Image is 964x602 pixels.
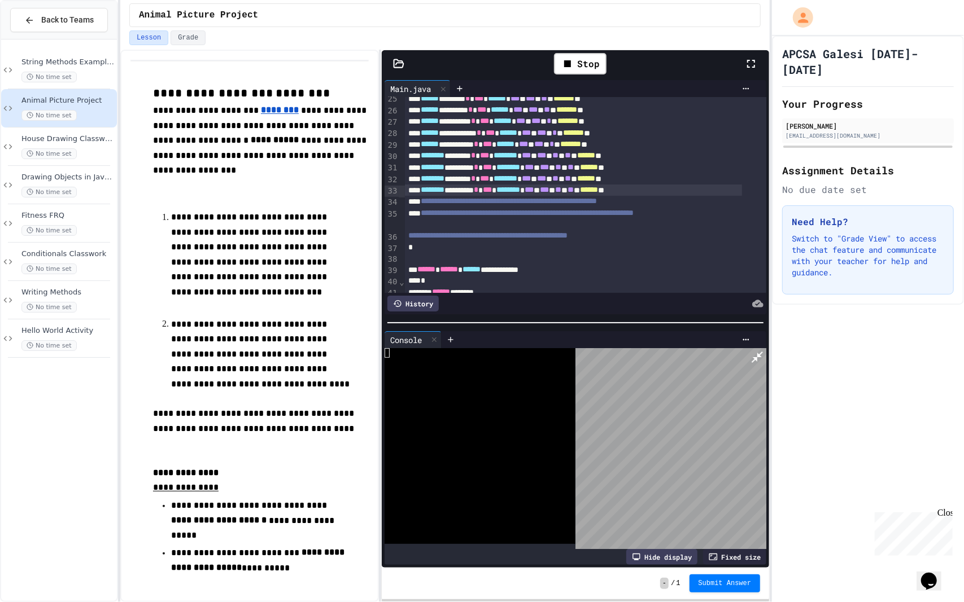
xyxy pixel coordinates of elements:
[385,117,399,128] div: 27
[385,265,399,276] div: 39
[10,8,108,32] button: Back to Teams
[21,302,77,313] span: No time set
[781,5,816,30] div: My Account
[782,96,954,112] h2: Your Progress
[385,276,399,288] div: 40
[21,72,77,82] span: No time set
[385,128,399,139] div: 28
[21,134,115,144] span: House Drawing Classwork
[385,106,399,117] div: 26
[699,579,752,588] span: Submit Answer
[139,8,258,22] span: Animal Picture Project
[385,174,399,186] div: 32
[385,334,428,346] div: Console
[41,14,94,26] span: Back to Teams
[385,209,399,232] div: 35
[21,148,77,159] span: No time set
[385,151,399,162] div: 30
[792,233,944,278] p: Switch to "Grade View" to access the chat feature and communicate with your teacher for help and ...
[870,508,953,556] iframe: chat widget
[385,232,399,243] div: 36
[385,254,399,265] div: 38
[660,578,669,589] span: -
[21,263,77,274] span: No time set
[385,288,399,299] div: 41
[129,30,168,45] button: Lesson
[676,579,680,588] span: 1
[21,249,115,259] span: Conditionals Classwork
[782,183,954,196] div: No due date set
[21,173,115,182] span: Drawing Objects in Java - HW Playposit Code
[5,5,78,72] div: Chat with us now!Close
[21,187,77,197] span: No time set
[703,549,766,565] div: Fixed size
[21,211,115,221] span: Fitness FRQ
[385,94,399,105] div: 25
[21,96,115,106] span: Animal Picture Project
[385,243,399,254] div: 37
[21,225,77,236] span: No time set
[626,549,697,565] div: Hide display
[385,162,399,174] div: 31
[387,296,439,311] div: History
[171,30,206,45] button: Grade
[21,58,115,67] span: String Methods Examples
[385,140,399,151] div: 29
[399,278,404,287] span: Fold line
[385,80,451,97] div: Main.java
[782,46,954,77] h1: APCSA Galesi [DATE]-[DATE]
[786,131,950,140] div: [EMAIL_ADDRESS][DOMAIN_NAME]
[792,215,944,229] h3: Need Help?
[21,340,77,351] span: No time set
[782,162,954,178] h2: Assignment Details
[671,579,675,588] span: /
[385,331,442,348] div: Console
[21,110,77,121] span: No time set
[385,186,399,197] div: 33
[690,574,761,592] button: Submit Answer
[917,557,953,591] iframe: chat widget
[21,288,115,297] span: Writing Methods
[385,197,399,208] div: 34
[786,121,950,131] div: [PERSON_NAME]
[21,326,115,336] span: Hello World Activity
[554,53,607,74] div: Stop
[385,83,437,95] div: Main.java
